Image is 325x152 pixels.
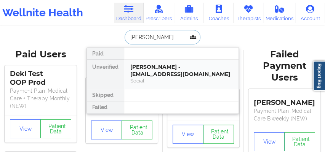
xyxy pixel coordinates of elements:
div: [PERSON_NAME] [254,93,315,107]
a: Therapists [234,3,263,23]
div: Unverified [87,60,124,89]
button: Patient Data [122,120,152,139]
a: Prescribers [144,3,174,23]
button: View [91,120,122,139]
button: Patient Data [284,132,315,151]
button: View [173,125,203,144]
div: Paid [87,47,124,60]
div: Failed Payment Users [249,49,320,84]
a: Medications [263,3,295,23]
p: Payment Plan : Medical Care + Therapy Monthly (NEW) [10,87,71,110]
a: Report Bug [313,61,325,91]
button: View [254,132,285,151]
p: Payment Plan : Medical Care Biweekly (NEW) [254,107,315,122]
button: Patient Data [40,119,71,138]
a: Account [295,3,325,23]
a: Admins [174,3,204,23]
a: Dashboard [114,3,144,23]
div: [PERSON_NAME] - [EMAIL_ADDRESS][DOMAIN_NAME] [130,63,232,78]
div: Failed [87,101,124,114]
div: Paid Users [5,49,76,60]
div: Skipped [87,89,124,101]
div: Social [130,78,232,84]
a: Coaches [204,3,234,23]
button: Patient Data [203,125,234,144]
button: View [10,119,41,138]
div: Deki Test OOP Prod [10,70,71,87]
